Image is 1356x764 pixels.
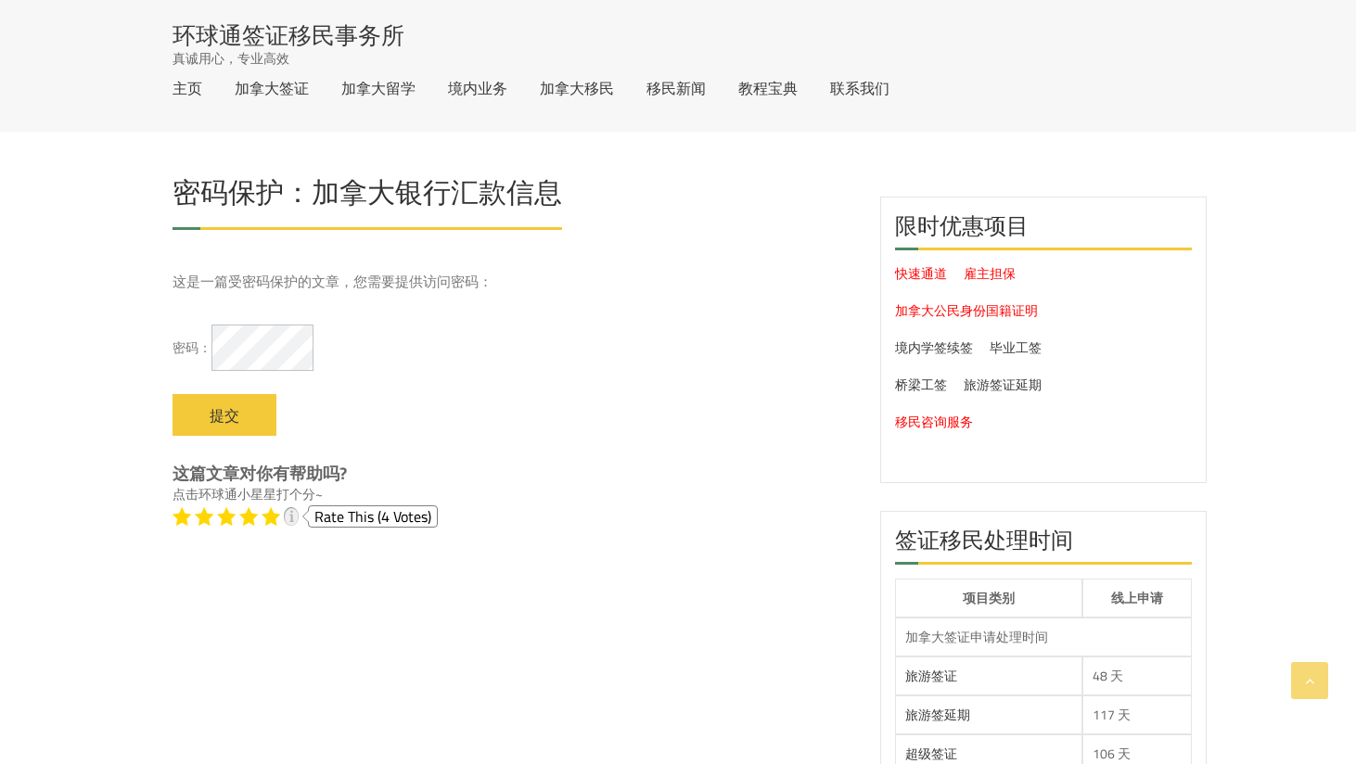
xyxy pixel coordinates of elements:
a: 境内学签续签 [895,336,973,360]
div: 这篇文章对你有帮助吗? [173,464,852,484]
input: 提交 [173,394,276,436]
a: 移民新闻 [646,81,706,95]
a: 境内业务 [448,81,507,95]
a: 桥梁工签 [895,373,947,397]
a: 联系我们 [830,81,889,95]
p: 这是一篇受密码保护的文章，您需要提供访问密码： [173,272,852,292]
a: 教程宝典 [738,81,798,95]
div: 加拿大签证申请处理时间 [905,628,1182,646]
label: 密码： [173,306,852,385]
a: 旅游签延期 [905,703,970,727]
a: 加拿大移民 [540,81,614,95]
a: 旅游签证 [905,664,957,688]
input: 密码： [211,325,313,371]
a: 环球通签证移民事务所 [173,23,404,46]
a: 加拿大公民身份国籍证明 [895,299,1038,323]
td: 117 天 [1082,695,1192,734]
a: 旅游签证延期 [964,373,1042,397]
h1: 密码保护：加拿大银行汇款信息 [173,178,562,216]
a: 雇主担保 [964,261,1016,286]
a: 移民咨询服务 [895,410,973,434]
h2: 限时优惠项目 [895,211,1192,250]
a: 主页 [173,81,202,95]
span: 真诚用心，专业高效 [173,49,289,68]
span: Rate this (4 Votes) [314,503,431,530]
th: 线上申请 [1082,579,1192,618]
a: 加拿大签证 [235,81,309,95]
a: Go to Top [1291,662,1328,699]
a: 加拿大留学 [341,81,416,95]
a: 毕业工签 [990,336,1042,360]
div: 点击环球通小星星打个分~ [173,484,852,504]
th: 项目类别 [895,579,1082,618]
a: 快速通道 [895,261,947,286]
h2: 签证移民处理时间 [895,526,1192,565]
td: 48 天 [1082,656,1192,695]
